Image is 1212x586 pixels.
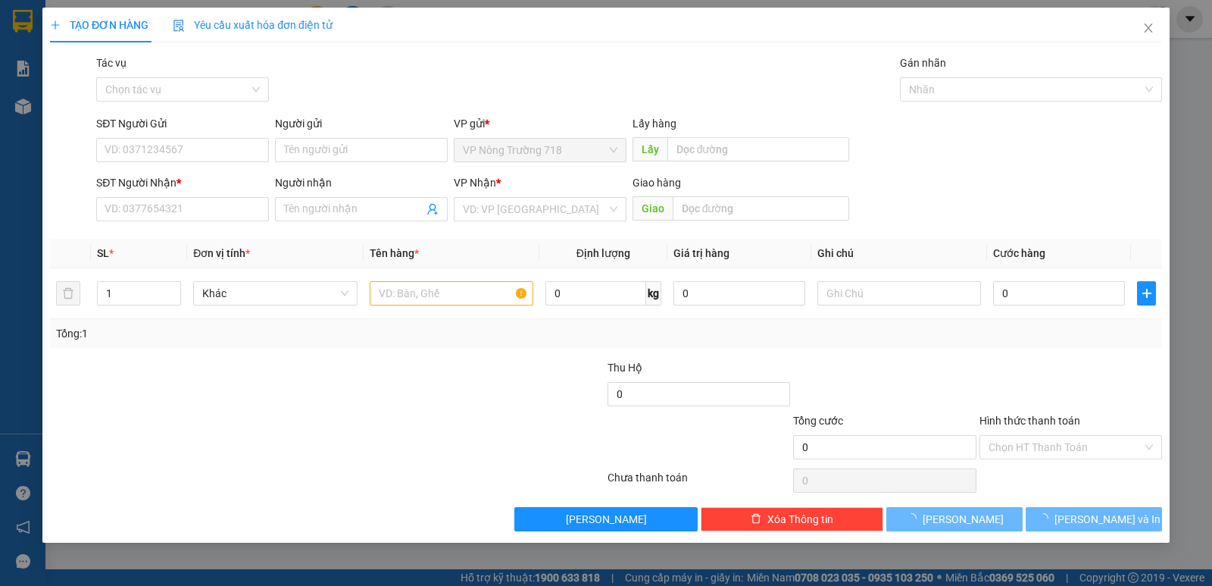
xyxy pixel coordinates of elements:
[576,247,630,259] span: Định lượng
[1038,513,1054,524] span: loading
[97,247,109,259] span: SL
[96,174,269,191] div: SĐT Người Nhận
[463,139,617,161] span: VP Nông Trường 718
[1137,281,1156,306] button: plus
[633,137,667,161] span: Lấy
[56,325,469,342] div: Tổng: 1
[673,281,805,306] input: 0
[454,115,626,132] div: VP gửi
[701,507,883,531] button: deleteXóa Thông tin
[173,19,333,31] span: Yêu cầu xuất hóa đơn điện tử
[1054,511,1160,528] span: [PERSON_NAME] và In
[608,362,642,374] span: Thu Hộ
[96,57,127,69] label: Tác vụ
[202,282,348,305] span: Khác
[566,511,647,528] span: [PERSON_NAME]
[454,177,496,189] span: VP Nhận
[793,415,843,427] span: Tổng cước
[1142,22,1154,34] span: close
[633,177,681,189] span: Giao hàng
[646,281,661,306] span: kg
[50,19,148,31] span: TẠO ĐƠN HÀNG
[96,115,269,132] div: SĐT Người Gửi
[370,281,533,306] input: VD: Bàn, Ghế
[751,513,761,525] span: delete
[811,239,987,268] th: Ghi chú
[817,281,981,306] input: Ghi Chú
[56,281,80,306] button: delete
[633,118,676,130] span: Lấy hàng
[50,20,61,30] span: plus
[667,137,850,161] input: Dọc đường
[767,511,833,528] span: Xóa Thông tin
[193,247,250,259] span: Đơn vị tính
[900,57,946,69] label: Gán nhãn
[923,511,1004,528] span: [PERSON_NAME]
[173,20,185,32] img: icon
[370,247,419,259] span: Tên hàng
[1138,287,1155,299] span: plus
[275,174,448,191] div: Người nhận
[673,196,850,221] input: Dọc đường
[979,415,1080,427] label: Hình thức thanh toán
[275,115,448,132] div: Người gửi
[993,247,1045,259] span: Cước hàng
[606,469,792,496] div: Chưa thanh toán
[426,203,439,215] span: user-add
[906,513,923,524] span: loading
[886,507,1023,531] button: [PERSON_NAME]
[1026,507,1162,531] button: [PERSON_NAME] và In
[633,196,673,221] span: Giao
[673,247,729,259] span: Giá trị hàng
[1127,8,1170,50] button: Close
[514,507,697,531] button: [PERSON_NAME]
